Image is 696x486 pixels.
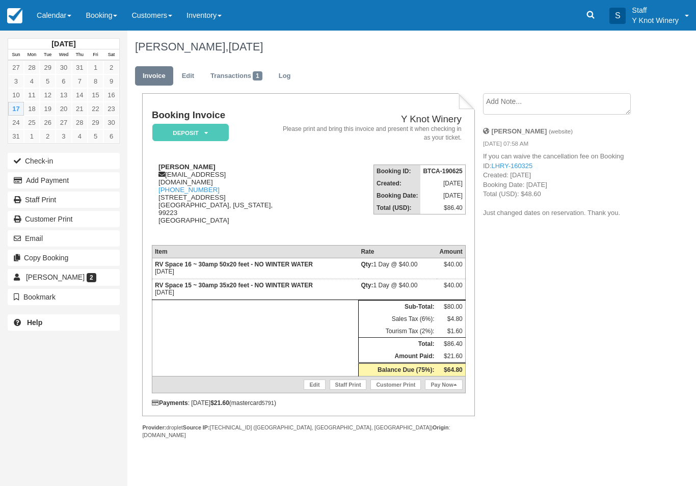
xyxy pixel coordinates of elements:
[24,88,40,102] a: 11
[8,116,24,129] a: 24
[88,88,103,102] a: 15
[24,49,40,61] th: Mon
[152,110,278,121] h1: Booking Invoice
[361,282,373,289] strong: Qty
[142,424,166,430] strong: Provider:
[358,325,437,338] td: Tourism Tax (2%):
[152,399,466,407] div: : [DATE] (mastercard )
[56,88,71,102] a: 13
[88,74,103,88] a: 8
[282,114,462,125] h2: Y Knot Winery
[40,102,56,116] a: 19
[358,350,437,363] th: Amount Paid:
[56,116,71,129] a: 27
[7,8,22,23] img: checkfront-main-nav-mini-logo.png
[262,400,274,406] small: 5791
[8,269,120,285] a: [PERSON_NAME] 2
[72,61,88,74] a: 31
[203,66,270,86] a: Transactions1
[437,325,465,338] td: $1.60
[374,190,421,202] th: Booking Date:
[492,127,547,135] strong: [PERSON_NAME]
[253,71,262,80] span: 1
[72,88,88,102] a: 14
[103,116,119,129] a: 30
[358,363,437,376] th: Balance Due (75%):
[183,424,210,430] strong: Source IP:
[56,129,71,143] a: 3
[103,61,119,74] a: 2
[8,88,24,102] a: 10
[358,258,437,279] td: 1 Day @ $40.00
[72,49,88,61] th: Thu
[8,289,120,305] button: Bookmark
[492,162,533,170] a: LHRY-160325
[56,61,71,74] a: 30
[135,66,173,86] a: Invoice
[152,258,358,279] td: [DATE]
[72,102,88,116] a: 21
[40,88,56,102] a: 12
[103,49,119,61] th: Sat
[210,399,229,407] strong: $21.60
[152,163,278,237] div: [EMAIL_ADDRESS][DOMAIN_NAME] [STREET_ADDRESS] [GEOGRAPHIC_DATA], [US_STATE], 99223 [GEOGRAPHIC_DATA]
[437,301,465,313] td: $80.00
[152,399,188,407] strong: Payments
[72,129,88,143] a: 4
[358,313,437,325] td: Sales Tax (6%):
[24,116,40,129] a: 25
[152,124,229,142] em: Deposit
[103,88,119,102] a: 16
[27,318,42,327] b: Help
[8,192,120,208] a: Staff Print
[135,41,642,53] h1: [PERSON_NAME],
[72,74,88,88] a: 7
[8,61,24,74] a: 27
[433,424,448,430] strong: Origin
[549,128,573,134] small: (website)
[152,123,225,142] a: Deposit
[24,61,40,74] a: 28
[103,74,119,88] a: 9
[437,246,465,258] th: Amount
[358,246,437,258] th: Rate
[88,61,103,74] a: 1
[155,261,313,268] strong: RV Space 16 ~ 30amp 50x20 feet - NO WINTER WATER
[88,116,103,129] a: 29
[483,140,642,151] em: [DATE] 07:58 AM
[88,49,103,61] th: Fri
[155,282,313,289] strong: RV Space 15 ~ 30amp 35x20 feet - NO WINTER WATER
[152,246,358,258] th: Item
[24,74,40,88] a: 4
[609,8,626,24] div: S
[282,125,462,142] address: Please print and bring this invoice and present it when checking in as your ticket.
[304,380,325,390] a: Edit
[158,163,216,171] strong: [PERSON_NAME]
[420,177,465,190] td: [DATE]
[358,301,437,313] th: Sub-Total:
[8,211,120,227] a: Customer Print
[632,5,679,15] p: Staff
[72,116,88,129] a: 28
[24,129,40,143] a: 1
[40,49,56,61] th: Tue
[40,129,56,143] a: 2
[40,116,56,129] a: 26
[40,61,56,74] a: 29
[103,129,119,143] a: 6
[361,261,373,268] strong: Qty
[103,102,119,116] a: 23
[439,261,462,276] div: $40.00
[88,129,103,143] a: 5
[632,15,679,25] p: Y Knot Winery
[51,40,75,48] strong: [DATE]
[374,165,421,178] th: Booking ID:
[425,380,462,390] a: Pay Now
[437,350,465,363] td: $21.60
[8,74,24,88] a: 3
[174,66,202,86] a: Edit
[26,273,85,281] span: [PERSON_NAME]
[152,279,358,300] td: [DATE]
[423,168,462,175] strong: BTCA-190625
[271,66,299,86] a: Log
